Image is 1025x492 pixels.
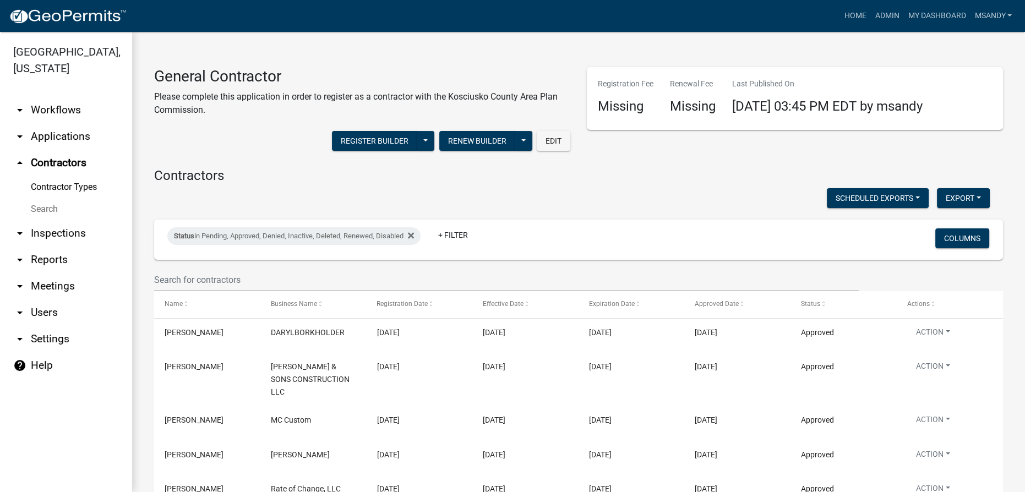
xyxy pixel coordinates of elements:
[684,291,790,318] datatable-header-cell: Approved Date
[165,416,223,424] span: Robert Coppes
[670,99,716,114] h4: Missing
[429,225,477,245] a: + Filter
[165,328,223,337] span: DARYL BORKHOLDER
[695,362,717,371] span: 10/07/2025
[907,414,959,430] button: Action
[790,291,897,318] datatable-header-cell: Status
[589,328,612,337] span: 10/07/2026
[589,362,612,371] span: 10/07/2026
[935,228,989,248] button: Columns
[907,300,930,308] span: Actions
[695,416,717,424] span: 10/07/2025
[589,416,612,424] span: 10/07/2026
[154,269,859,291] input: Search for contractors
[13,359,26,372] i: help
[154,168,1003,184] h4: Contractors
[13,306,26,319] i: arrow_drop_down
[271,416,311,424] span: MC Custom
[271,300,317,308] span: Business Name
[598,99,653,114] h4: Missing
[483,362,505,371] span: 10/07/2025
[801,450,834,459] span: Approved
[260,291,367,318] datatable-header-cell: Business Name
[732,78,923,90] p: Last Published On
[483,328,505,337] span: 10/07/2025
[801,328,834,337] span: Approved
[483,300,524,308] span: Effective Date
[896,291,1002,318] datatable-header-cell: Actions
[537,131,570,151] button: Edit
[13,227,26,240] i: arrow_drop_down
[13,156,26,170] i: arrow_drop_up
[13,130,26,143] i: arrow_drop_down
[472,291,579,318] datatable-header-cell: Effective Date
[377,362,399,371] span: 10/07/2025
[165,300,183,308] span: Name
[332,131,417,151] button: Register Builder
[801,300,820,308] span: Status
[154,67,570,86] h3: General Contractor
[165,362,223,371] span: PAUL EICHER
[670,78,716,90] p: Renewal Fee
[827,188,929,208] button: Scheduled Exports
[801,362,834,371] span: Approved
[937,188,990,208] button: Export
[167,227,421,245] div: in Pending, Approved, Denied, Inactive, Deleted, Renewed, Disabled
[801,416,834,424] span: Approved
[598,78,653,90] p: Registration Fee
[377,328,399,337] span: 10/07/2025
[589,450,612,459] span: 10/07/2026
[13,103,26,117] i: arrow_drop_down
[154,90,570,117] p: Please complete this application in order to register as a contractor with the Kosciusko County A...
[695,450,717,459] span: 10/07/2025
[377,450,399,459] span: 10/07/2025
[483,416,505,424] span: 10/07/2025
[907,449,959,464] button: Action
[13,332,26,346] i: arrow_drop_down
[907,326,959,342] button: Action
[970,6,1016,26] a: msandy
[13,280,26,293] i: arrow_drop_down
[695,328,717,337] span: 10/07/2025
[907,360,959,376] button: Action
[13,253,26,266] i: arrow_drop_down
[839,6,870,26] a: Home
[589,300,635,308] span: Expiration Date
[483,450,505,459] span: 10/07/2025
[439,131,515,151] button: Renew Builder
[732,99,923,114] span: [DATE] 03:45 PM EDT by msandy
[174,232,194,240] span: Status
[870,6,903,26] a: Admin
[271,450,330,459] span: BRIDGET CAMDEN
[695,300,739,308] span: Approved Date
[903,6,970,26] a: My Dashboard
[366,291,472,318] datatable-header-cell: Registration Date
[165,450,223,459] span: BRIDGET CAMDEN
[271,362,350,396] span: EICHER & SONS CONSTRUCTION LLC
[377,416,399,424] span: 10/07/2025
[579,291,685,318] datatable-header-cell: Expiration Date
[271,328,345,337] span: DARYLBORKHOLDER
[377,300,428,308] span: Registration Date
[154,291,260,318] datatable-header-cell: Name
